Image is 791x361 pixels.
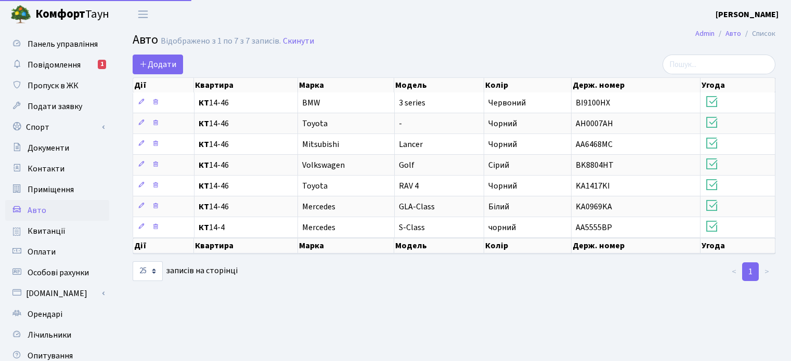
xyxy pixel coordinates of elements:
span: Червоний [488,97,526,109]
b: КТ [199,201,209,212]
span: RAV 4 [399,180,419,192]
a: Додати [133,55,183,74]
span: Mitsubishi [302,139,339,150]
span: Авто [133,31,158,49]
th: Держ. номер [572,238,701,253]
span: KA1417KI [576,180,610,192]
span: Таун [35,6,109,23]
th: Квартира [194,238,297,253]
a: Авто [725,28,741,39]
a: [DOMAIN_NAME] [5,283,109,304]
b: [PERSON_NAME] [716,9,779,20]
b: КТ [199,139,209,150]
span: Toyota [302,118,328,129]
span: Білий [488,201,509,212]
span: Чорний [488,118,517,129]
a: Контакти [5,158,109,179]
a: Подати заявку [5,96,109,117]
a: Admin [695,28,715,39]
span: 14-46 [199,140,293,149]
a: 1 [742,262,759,281]
th: Марка [298,78,395,92]
th: Дії [133,238,194,253]
a: Скинути [283,36,314,46]
span: BK8804HT [576,159,614,171]
a: Орендарі [5,304,109,325]
th: Угода [701,78,775,92]
span: Лічильники [28,329,71,341]
span: BI9100HX [576,97,610,109]
span: Volkswagen [302,159,345,171]
span: Особові рахунки [28,267,89,278]
a: Приміщення [5,179,109,200]
a: Спорт [5,117,109,138]
th: Квартира [194,78,297,92]
span: S-Class [399,222,425,233]
th: Модель [394,78,484,92]
a: Особові рахунки [5,262,109,283]
a: Авто [5,200,109,221]
span: чорний [488,222,516,233]
span: 14-46 [199,203,293,211]
a: Квитанції [5,221,109,242]
th: Угода [701,238,775,253]
b: Комфорт [35,6,85,22]
span: 14-46 [199,119,293,128]
span: Сірий [488,159,509,171]
span: Пропуск в ЖК [28,80,79,91]
span: AH0007AH [576,118,613,129]
span: 14-4 [199,223,293,232]
nav: breadcrumb [680,23,791,45]
a: Документи [5,138,109,158]
img: logo.png [10,4,31,25]
span: 14-46 [199,161,293,169]
span: 14-46 [199,182,293,190]
div: Відображено з 1 по 7 з 7 записів. [161,36,281,46]
a: Повідомлення1 [5,55,109,75]
span: 14-46 [199,99,293,107]
span: Mercedes [302,201,335,212]
a: [PERSON_NAME] [716,8,779,21]
span: Квитанції [28,225,66,237]
a: Лічильники [5,325,109,345]
span: GLA-Class [399,201,435,212]
span: Чорний [488,180,517,192]
li: Список [741,28,775,39]
span: KA0969KA [576,201,612,212]
span: Golf [399,159,414,171]
span: Mercedes [302,222,335,233]
span: AA6468MC [576,139,613,150]
th: Дії [133,78,194,92]
span: Авто [28,205,46,216]
span: Орендарі [28,309,62,320]
span: - [399,118,402,129]
span: Toyota [302,180,328,192]
span: Чорний [488,139,517,150]
span: BMW [302,97,320,109]
button: Переключити навігацію [130,6,156,23]
b: КТ [199,180,209,192]
b: КТ [199,159,209,171]
span: Подати заявку [28,101,82,112]
span: АА5555ВР [576,222,612,233]
b: КТ [199,97,209,109]
span: Lancer [399,139,423,150]
label: записів на сторінці [133,261,238,281]
span: Повідомлення [28,59,81,71]
span: Додати [139,59,176,70]
th: Модель [394,238,484,253]
a: Панель управління [5,34,109,55]
th: Колір [484,78,572,92]
span: Панель управління [28,38,98,50]
a: Пропуск в ЖК [5,75,109,96]
div: 1 [98,60,106,69]
b: КТ [199,222,209,233]
a: Оплати [5,242,109,262]
th: Колір [484,238,572,253]
span: Контакти [28,163,64,175]
span: Оплати [28,246,56,258]
span: Приміщення [28,184,74,195]
input: Пошук... [663,55,775,74]
span: 3 series [399,97,425,109]
b: КТ [199,118,209,129]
